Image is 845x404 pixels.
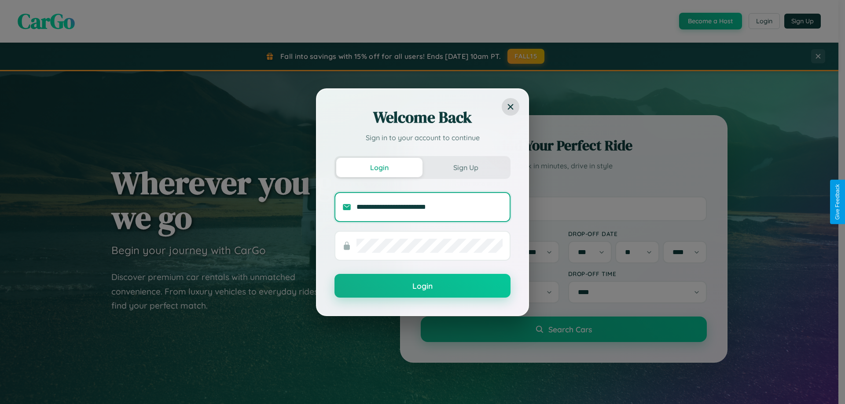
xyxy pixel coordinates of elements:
[336,158,422,177] button: Login
[334,274,511,298] button: Login
[422,158,509,177] button: Sign Up
[334,107,511,128] h2: Welcome Back
[334,132,511,143] p: Sign in to your account to continue
[834,184,841,220] div: Give Feedback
